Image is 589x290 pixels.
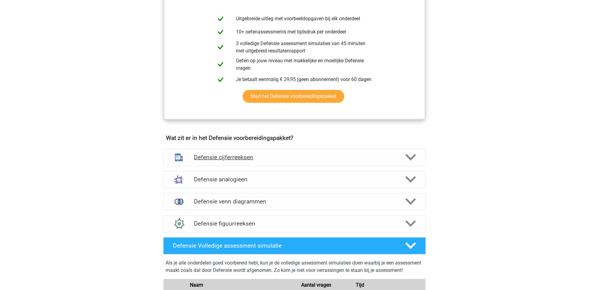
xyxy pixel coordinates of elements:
div: Aantal vragen [294,281,338,289]
img: figuurreeksen [171,216,187,232]
h4: Defensie cijferreeksen [194,154,395,161]
h4: Defensie Volledige assessment simulatie [173,242,395,249]
h4: Wat zit er in het Defensie voorbereidingspakket? [166,134,423,141]
a: Defensie Volledige assessment simulatie [161,237,428,254]
div: Tijd [338,281,382,289]
div: Naam [185,281,294,289]
a: Start het Defensie voorbereidingspakket [243,90,344,103]
img: cijferreeksen [171,149,187,165]
a: venn diagrammen Defensie venn diagrammen [161,193,428,210]
h4: Defensie analogieen [194,176,395,183]
img: venn diagrammen [171,194,187,210]
img: analogieen [171,172,187,188]
a: cijferreeksen Defensie cijferreeksen [161,149,428,166]
a: analogieen Defensie analogieen [161,171,428,188]
div: Als je alle onderdelen goed voorbereid hebt, kun je de volledige assessment simulaties doen waarb... [166,259,423,276]
h4: Defensie figuurreeksen [194,220,395,227]
a: figuurreeksen Defensie figuurreeksen [161,215,428,232]
h4: Defensie venn diagrammen [194,198,395,205]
